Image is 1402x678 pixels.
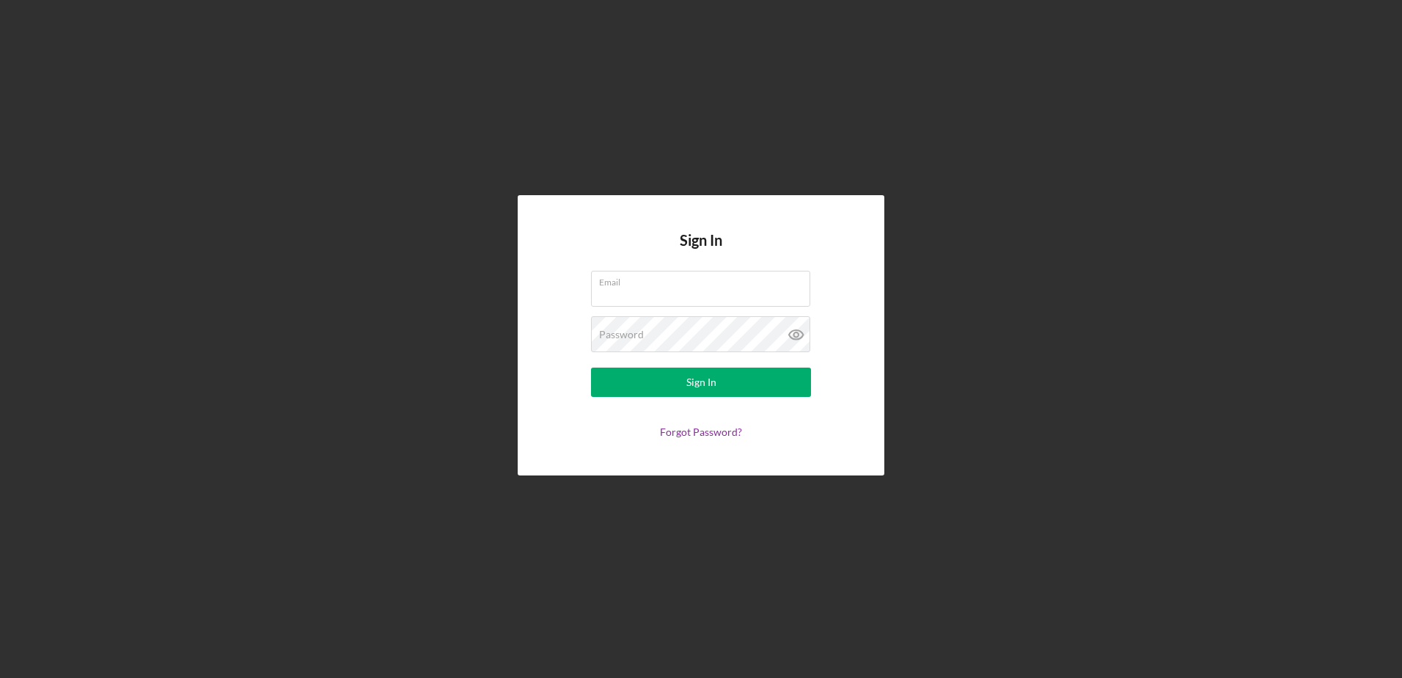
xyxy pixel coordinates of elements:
div: Sign In [686,368,716,397]
label: Password [599,329,644,340]
h4: Sign In [680,232,722,271]
label: Email [599,271,810,288]
a: Forgot Password? [660,426,742,438]
button: Sign In [591,368,811,397]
